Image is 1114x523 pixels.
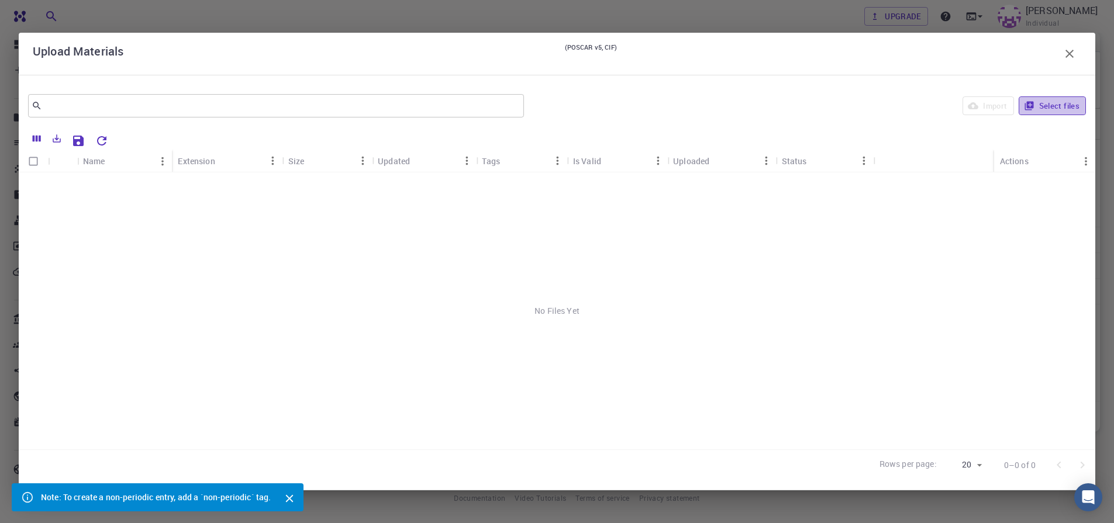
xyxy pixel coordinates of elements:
[782,150,807,172] div: Status
[372,150,476,172] div: Updated
[172,150,282,172] div: Extension
[48,150,77,172] div: Icon
[77,150,172,172] div: Name
[649,151,667,170] button: Menu
[304,151,323,170] button: Sort
[1077,152,1095,171] button: Menu
[353,151,372,170] button: Menu
[941,456,985,473] div: 20
[41,487,271,508] div: Note: To create a non-periodic entry, add a `non-periodic` tag.
[1019,96,1086,115] button: Select files
[673,150,709,172] div: Uploaded
[33,42,1081,65] div: Upload Materials
[264,151,282,170] button: Menu
[215,151,234,170] button: Sort
[994,150,1095,172] div: Actions
[282,150,372,172] div: Size
[90,129,113,153] button: Reset Explorer Settings
[1074,483,1102,511] div: Open Intercom Messenger
[667,150,775,172] div: Uploaded
[854,151,873,170] button: Menu
[83,150,105,172] div: Name
[549,151,567,170] button: Menu
[23,8,65,19] span: Support
[178,150,215,172] div: Extension
[378,150,410,172] div: Updated
[482,150,500,172] div: Tags
[476,150,567,172] div: Tags
[280,489,299,508] button: Close
[565,42,617,65] small: (POSCAR v5, CIF)
[757,151,776,170] button: Menu
[457,151,476,170] button: Menu
[1000,150,1029,172] div: Actions
[567,150,667,172] div: Is Valid
[776,150,873,172] div: Status
[880,458,937,472] p: Rows per page:
[67,129,90,153] button: Save Explorer Settings
[27,129,47,148] button: Columns
[47,129,67,148] button: Export
[410,151,429,170] button: Sort
[153,152,172,171] button: Menu
[573,150,601,172] div: Is Valid
[1004,459,1036,471] p: 0–0 of 0
[19,172,1095,449] div: No Files Yet
[288,150,305,172] div: Size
